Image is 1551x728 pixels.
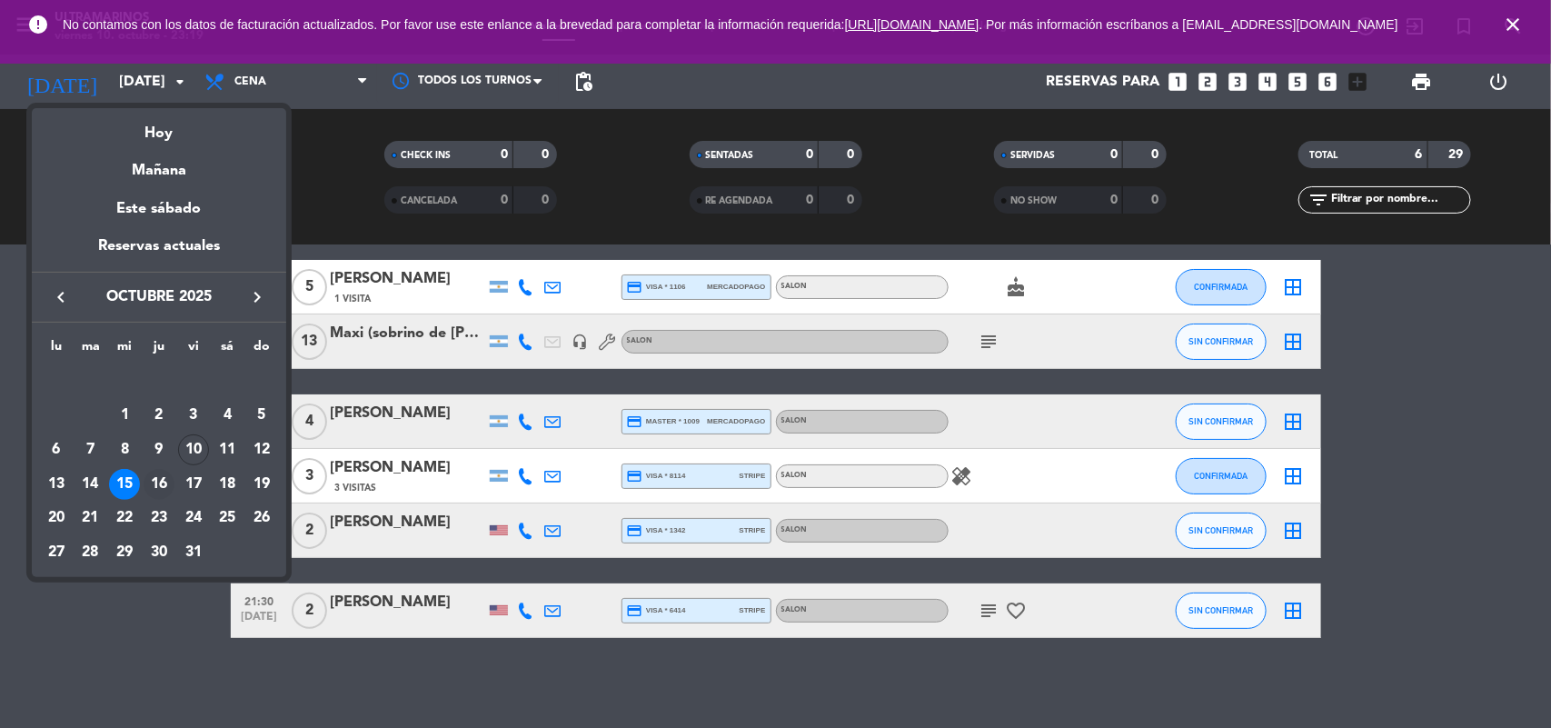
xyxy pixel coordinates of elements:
td: 12 de octubre de 2025 [244,433,279,467]
td: 17 de octubre de 2025 [176,467,211,502]
div: 15 [109,469,140,500]
td: 23 de octubre de 2025 [142,502,176,536]
div: 8 [109,434,140,465]
div: 23 [144,503,174,534]
div: 5 [246,400,277,431]
div: 9 [144,434,174,465]
div: 12 [246,434,277,465]
td: 11 de octubre de 2025 [211,433,245,467]
td: 2 de octubre de 2025 [142,398,176,433]
div: Mañana [32,145,286,183]
td: 21 de octubre de 2025 [74,502,108,536]
td: 13 de octubre de 2025 [39,467,74,502]
i: keyboard_arrow_right [246,286,268,308]
td: 1 de octubre de 2025 [107,398,142,433]
td: 26 de octubre de 2025 [244,502,279,536]
div: 22 [109,503,140,534]
div: 14 [75,469,106,500]
div: 10 [178,434,209,465]
button: keyboard_arrow_left [45,285,77,309]
div: 31 [178,537,209,568]
div: 21 [75,503,106,534]
div: 28 [75,537,106,568]
div: 30 [144,537,174,568]
div: 16 [144,469,174,500]
th: lunes [39,336,74,364]
div: Este sábado [32,184,286,234]
div: 6 [41,434,72,465]
td: 30 de octubre de 2025 [142,535,176,570]
div: 19 [246,469,277,500]
td: 9 de octubre de 2025 [142,433,176,467]
td: 3 de octubre de 2025 [176,398,211,433]
td: 20 de octubre de 2025 [39,502,74,536]
div: 27 [41,537,72,568]
th: sábado [211,336,245,364]
span: octubre 2025 [77,285,241,309]
div: 3 [178,400,209,431]
div: 7 [75,434,106,465]
div: 13 [41,469,72,500]
th: miércoles [107,336,142,364]
div: 26 [246,503,277,534]
td: 24 de octubre de 2025 [176,502,211,536]
button: keyboard_arrow_right [241,285,273,309]
th: domingo [244,336,279,364]
th: jueves [142,336,176,364]
td: 18 de octubre de 2025 [211,467,245,502]
td: 25 de octubre de 2025 [211,502,245,536]
td: 16 de octubre de 2025 [142,467,176,502]
i: keyboard_arrow_left [50,286,72,308]
td: 28 de octubre de 2025 [74,535,108,570]
div: 24 [178,503,209,534]
th: martes [74,336,108,364]
div: Reservas actuales [32,234,286,272]
td: 22 de octubre de 2025 [107,502,142,536]
td: 7 de octubre de 2025 [74,433,108,467]
td: 15 de octubre de 2025 [107,467,142,502]
td: 27 de octubre de 2025 [39,535,74,570]
div: 17 [178,469,209,500]
div: 1 [109,400,140,431]
td: 10 de octubre de 2025 [176,433,211,467]
div: 29 [109,537,140,568]
td: OCT. [39,364,279,399]
th: viernes [176,336,211,364]
td: 5 de octubre de 2025 [244,398,279,433]
td: 19 de octubre de 2025 [244,467,279,502]
div: 18 [212,469,243,500]
div: 20 [41,503,72,534]
td: 6 de octubre de 2025 [39,433,74,467]
div: 4 [212,400,243,431]
td: 4 de octubre de 2025 [211,398,245,433]
td: 31 de octubre de 2025 [176,535,211,570]
td: 8 de octubre de 2025 [107,433,142,467]
div: 11 [212,434,243,465]
div: Hoy [32,108,286,145]
div: 2 [144,400,174,431]
td: 14 de octubre de 2025 [74,467,108,502]
td: 29 de octubre de 2025 [107,535,142,570]
div: 25 [212,503,243,534]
